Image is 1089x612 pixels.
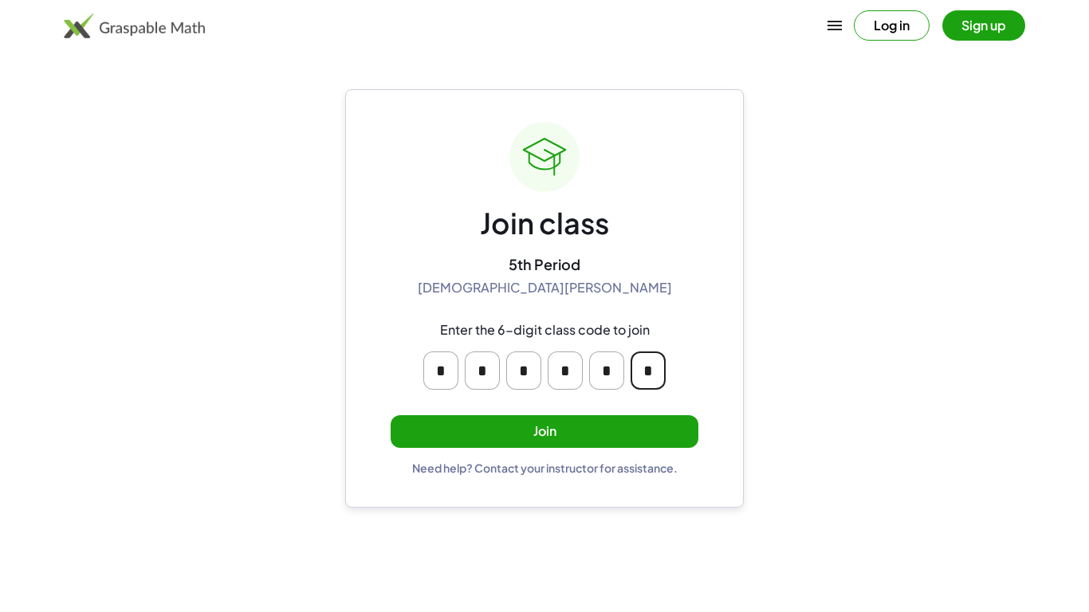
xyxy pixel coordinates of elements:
input: Please enter OTP character 6 [631,351,666,390]
div: [DEMOGRAPHIC_DATA][PERSON_NAME] [418,280,672,296]
button: Join [391,415,698,448]
div: Join class [480,205,609,242]
div: Enter the 6-digit class code to join [440,322,650,339]
div: Need help? Contact your instructor for assistance. [412,461,678,475]
input: Please enter OTP character 3 [506,351,541,390]
button: Log in [854,10,930,41]
input: Please enter OTP character 4 [548,351,583,390]
div: 5th Period [509,255,580,273]
input: Please enter OTP character 5 [589,351,624,390]
input: Please enter OTP character 2 [465,351,500,390]
input: Please enter OTP character 1 [423,351,458,390]
button: Sign up [942,10,1025,41]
